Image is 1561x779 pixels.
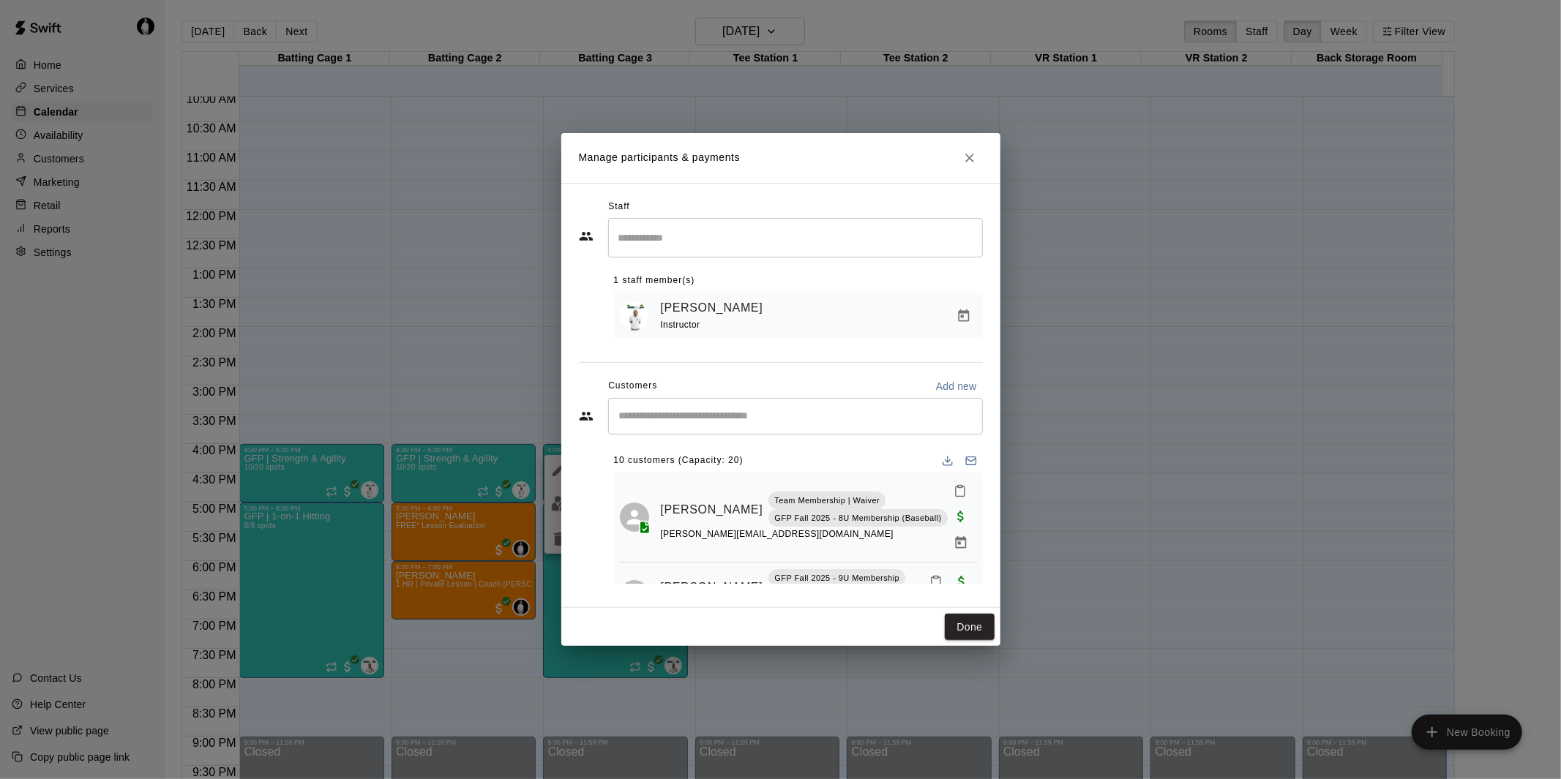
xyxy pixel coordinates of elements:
[608,398,983,434] div: Start typing to search customers...
[948,530,974,556] button: Manage bookings & payment
[614,449,744,473] span: 10 customers (Capacity: 20)
[930,375,983,398] button: Add new
[579,409,594,424] svg: Customers
[608,195,629,219] span: Staff
[661,500,763,519] a: [PERSON_NAME]
[924,569,948,594] button: Mark attendance
[951,303,977,329] button: Manage bookings & payment
[579,150,741,165] p: Manage participants & payments
[620,503,649,532] div: Benjamin Michie
[774,512,941,524] p: GFP Fall 2025 - 8U Membership (Baseball)
[608,375,657,398] span: Customers
[661,578,763,597] a: [PERSON_NAME]
[948,509,974,522] span: Waived payment
[948,574,975,587] span: Paid with Other
[620,301,649,331] img: Gehrig Conard
[608,218,983,257] div: Search staff
[774,572,899,584] p: GFP Fall 2025 - 9U Membership
[614,269,695,293] span: 1 staff member(s)
[945,614,994,641] button: Done
[620,580,649,609] div: Bennett Morris
[957,145,983,171] button: Close
[661,298,763,317] a: [PERSON_NAME]
[661,320,700,330] span: Instructor
[948,478,973,503] button: Mark attendance
[959,449,983,473] button: Email participants
[774,494,880,507] p: Team Membership | Waiver
[579,229,594,244] svg: Staff
[936,449,959,473] button: Download list
[936,379,977,394] p: Add new
[661,529,894,539] span: [PERSON_NAME][EMAIL_ADDRESS][DOMAIN_NAME]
